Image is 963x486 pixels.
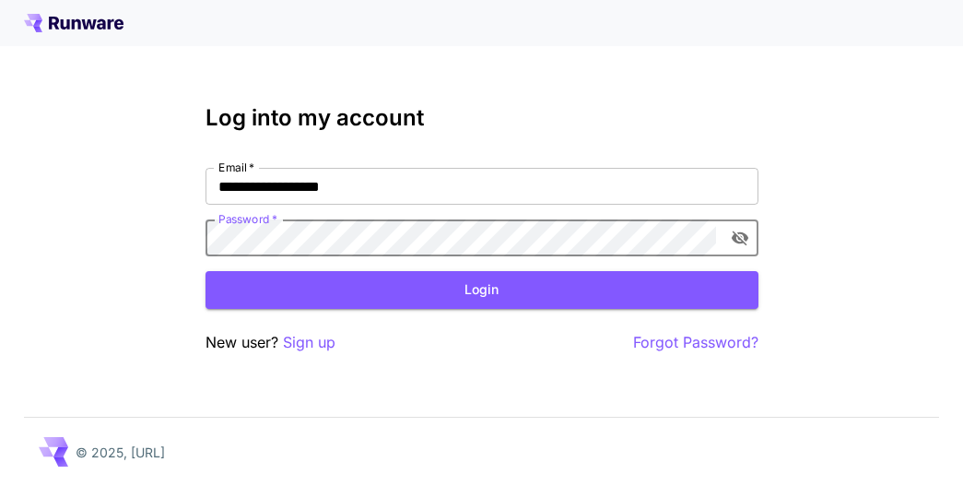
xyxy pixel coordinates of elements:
[633,331,758,354] button: Forgot Password?
[206,105,758,131] h3: Log into my account
[218,160,254,175] label: Email
[283,331,335,354] button: Sign up
[76,443,165,462] p: © 2025, [URL]
[218,211,277,227] label: Password
[206,331,335,354] p: New user?
[723,221,757,255] button: toggle password visibility
[206,271,758,309] button: Login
